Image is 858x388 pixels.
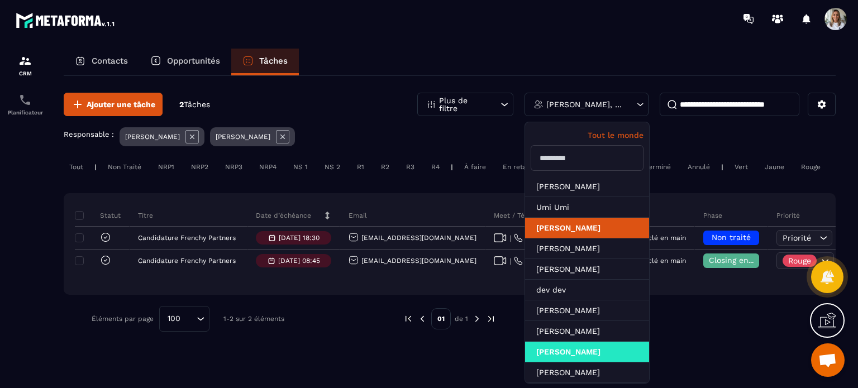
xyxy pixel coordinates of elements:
img: scheduler [18,93,32,107]
div: R1 [351,160,370,174]
div: Rouge [795,160,826,174]
p: 2 [179,99,210,110]
div: R3 [401,160,420,174]
p: [PERSON_NAME] [125,133,180,141]
div: R4 [426,160,445,174]
img: logo [16,10,116,30]
p: Tout le monde [531,131,643,140]
div: Non Traité [102,160,147,174]
p: Tâches [259,56,288,66]
p: de 1 [455,314,468,323]
p: [PERSON_NAME], [PERSON_NAME] [546,100,624,108]
a: Tâches [231,49,299,75]
p: Opportunités [167,56,220,66]
div: Tout [64,160,89,174]
span: Closing en cours [709,256,773,265]
div: Search for option [159,306,209,332]
li: [PERSON_NAME] [525,259,649,280]
p: Date d’échéance [256,211,311,220]
p: Phase [703,211,722,220]
div: Vert [729,160,754,174]
p: Statut [78,211,121,220]
span: 100 [164,313,184,325]
div: NRP3 [220,160,248,174]
div: NS 2 [319,160,346,174]
input: Search for option [184,313,194,325]
img: formation [18,54,32,68]
a: [PHONE_NUMBER] [514,256,588,265]
a: Opportunités [139,49,231,75]
p: [DATE] 18:30 [279,234,320,242]
div: Terminé [640,160,676,174]
span: | [509,234,511,242]
li: [PERSON_NAME] [525,176,649,197]
div: Jaune [759,160,790,174]
p: Éléments par page [92,315,154,323]
div: À faire [459,160,492,174]
p: | [721,163,723,171]
a: [PHONE_NUMBER] [514,233,588,242]
li: [PERSON_NAME] [525,362,649,383]
img: next [472,314,482,324]
img: prev [417,314,427,324]
p: [PERSON_NAME] [216,133,270,141]
div: NRP4 [254,160,282,174]
p: Plus de filtre [439,97,488,112]
button: Ajouter une tâche [64,93,163,116]
span: | [509,257,511,265]
p: 01 [431,308,451,329]
p: Candidature Frenchy Partners [138,257,236,265]
p: Planificateur [3,109,47,116]
span: Ajouter une tâche [87,99,155,110]
span: Tâches [184,100,210,109]
p: Rouge [788,257,811,265]
li: [PERSON_NAME] [525,238,649,259]
div: NRP2 [185,160,214,174]
p: CRM [3,70,47,76]
li: Umi Umi [525,197,649,218]
img: prev [403,314,413,324]
p: | [451,163,453,171]
p: Candidature Frenchy Partners [138,234,236,242]
p: Titre [138,211,153,220]
div: NRP1 [152,160,180,174]
a: formationformationCRM [3,46,47,85]
p: | [94,163,97,171]
p: Contacts [92,56,128,66]
div: Annulé [682,160,716,174]
li: [PERSON_NAME] [525,218,649,238]
p: Responsable : [64,130,114,138]
p: [DATE] 08:45 [278,257,320,265]
p: 1-2 sur 2 éléments [223,315,284,323]
li: [PERSON_NAME] [525,342,649,362]
img: next [486,314,496,324]
p: Priorité [776,211,800,220]
div: Ouvrir le chat [811,343,845,377]
a: schedulerschedulerPlanificateur [3,85,47,124]
div: NS 1 [288,160,313,174]
span: Priorité [783,233,811,242]
a: Contacts [64,49,139,75]
span: Non traité [712,233,751,242]
li: [PERSON_NAME] [525,300,649,321]
li: dev dev [525,280,649,300]
div: R2 [375,160,395,174]
div: En retard [497,160,540,174]
p: Meet / Téléphone [494,211,551,220]
li: [PERSON_NAME] [525,321,649,342]
p: Email [349,211,367,220]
